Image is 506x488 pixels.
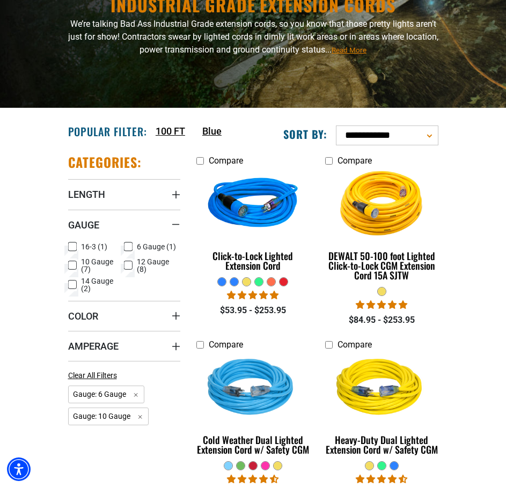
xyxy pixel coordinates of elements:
[227,474,278,484] span: 4.62 stars
[325,314,438,327] div: $84.95 - $253.95
[137,243,176,250] span: 6 Gauge (1)
[196,251,309,270] div: Click-to-Lock Lighted Extension Cord
[68,301,181,331] summary: Color
[68,310,98,322] span: Color
[68,188,105,201] span: Length
[156,124,185,138] a: 100 FT
[196,355,309,461] a: Light Blue Cold Weather Dual Lighted Extension Cord w/ Safety CGM
[68,154,142,171] h2: Categories:
[68,219,99,231] span: Gauge
[68,340,119,352] span: Amperage
[325,435,438,454] div: Heavy-Duty Dual Lighted Extension Cord w/ Safety CGM
[68,386,145,403] span: Gauge: 6 Gauge
[68,331,181,361] summary: Amperage
[68,210,181,240] summary: Gauge
[68,370,121,381] a: Clear All Filters
[68,389,145,399] a: Gauge: 6 Gauge
[356,300,407,310] span: 4.84 stars
[68,124,147,138] h2: Popular Filter:
[202,124,222,138] a: Blue
[227,290,278,300] span: 4.87 stars
[137,258,176,273] span: 12 Gauge (8)
[209,339,243,350] span: Compare
[7,457,31,481] div: Accessibility Menu
[196,338,310,440] img: Light Blue
[68,371,117,380] span: Clear All Filters
[325,251,438,280] div: DEWALT 50-100 foot Lighted Click-to-Lock CGM Extension Cord 15A SJTW
[196,154,310,256] img: blue
[325,355,438,461] a: yellow Heavy-Duty Dual Lighted Extension Cord w/ Safety CGM
[68,408,149,425] span: Gauge: 10 Gauge
[68,411,149,421] a: Gauge: 10 Gauge
[338,339,372,350] span: Compare
[68,18,438,56] p: We’re talking Bad Ass Industrial Grade extension cords, so you know that those pretty lights aren...
[325,171,438,286] a: DEWALT 50-100 foot Lighted Click-to-Lock CGM Extension Cord 15A SJTW
[81,277,120,292] span: 14 Gauge (2)
[81,258,120,273] span: 10 Gauge (7)
[196,304,309,317] div: $53.95 - $253.95
[209,156,243,166] span: Compare
[196,435,309,454] div: Cold Weather Dual Lighted Extension Cord w/ Safety CGM
[283,127,327,141] label: Sort by:
[81,243,107,250] span: 16-3 (1)
[356,474,407,484] span: 4.64 stars
[196,171,309,277] a: blue Click-to-Lock Lighted Extension Cord
[338,156,372,166] span: Compare
[325,338,439,440] img: yellow
[68,179,181,209] summary: Length
[332,46,366,54] span: Read More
